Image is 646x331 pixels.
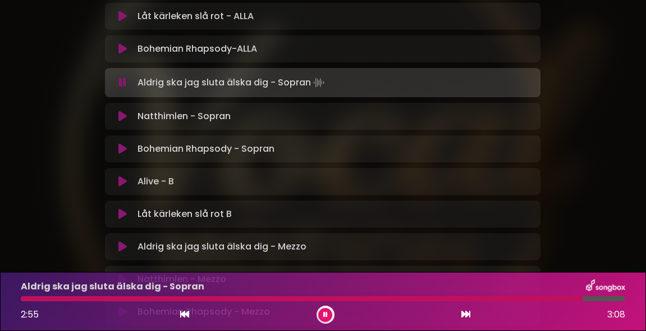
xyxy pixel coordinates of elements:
p: Bohemian Rhapsody-ALLA [138,42,257,56]
span: 2:55 [21,308,39,321]
p: Låt kärleken slå rot B [138,207,232,221]
img: waveform4.gif [311,75,327,90]
p: Bohemian Rhapsody - Sopran [138,142,274,156]
p: Aldrig ska jag sluta älska dig - Sopran [21,280,204,293]
p: Aldrig ska jag sluta älska dig - Sopran [138,75,327,90]
img: songbox-logo-white.png [586,279,625,294]
p: Aldrig ska jag sluta älska dig - Mezzo [138,240,306,253]
p: Låt kärleken slå rot - ALLA [138,10,254,23]
span: 3:08 [607,308,625,321]
p: Alive - B [138,175,174,188]
p: Natthimlen - Sopran [138,110,231,123]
